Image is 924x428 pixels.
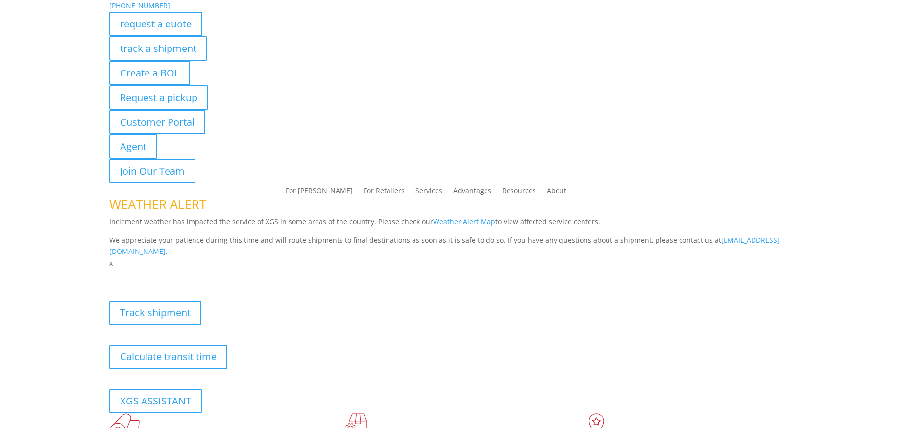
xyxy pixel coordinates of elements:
a: Request a pickup [109,85,208,110]
a: Track shipment [109,301,201,325]
a: [PHONE_NUMBER] [109,1,170,10]
a: Join Our Team [109,159,195,183]
span: WEATHER ALERT [109,196,206,213]
a: Weather Alert Map [433,217,495,226]
a: Customer Portal [109,110,205,134]
a: Services [415,187,442,198]
a: For Retailers [364,187,405,198]
a: About [547,187,566,198]
a: request a quote [109,12,202,36]
a: Create a BOL [109,61,190,85]
p: Inclement weather has impacted the service of XGS in some areas of the country. Please check our ... [109,216,815,234]
a: track a shipment [109,36,207,61]
a: Advantages [453,187,491,198]
p: x [109,257,815,269]
a: Agent [109,134,157,159]
b: Visibility, transparency, and control for your entire supply chain. [109,271,328,280]
a: For [PERSON_NAME] [286,187,353,198]
a: Calculate transit time [109,345,227,369]
a: XGS ASSISTANT [109,389,202,413]
p: We appreciate your patience during this time and will route shipments to final destinations as so... [109,234,815,258]
a: Resources [502,187,536,198]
